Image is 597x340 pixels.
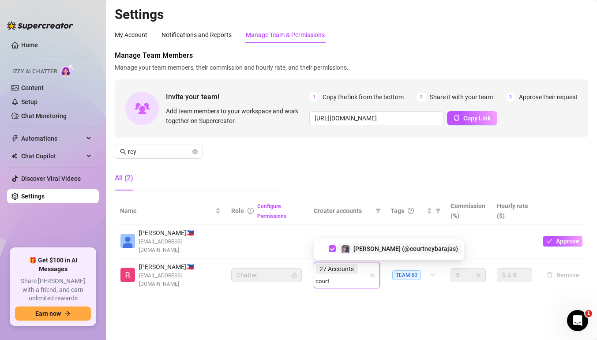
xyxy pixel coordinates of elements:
[21,193,45,200] a: Settings
[353,245,458,252] span: [PERSON_NAME] (@courtneybarajas)
[408,208,414,214] span: question-circle
[430,92,493,102] span: Share it with your team
[567,310,588,331] iframe: Intercom live chat
[15,277,91,303] span: Share [PERSON_NAME] with a friend, and earn unlimited rewards
[161,30,232,40] div: Notifications and Reports
[12,67,57,76] span: Izzy AI Chatter
[447,111,497,125] button: Copy Link
[115,30,147,40] div: My Account
[519,92,578,102] span: Approve their request
[21,41,38,49] a: Home
[323,92,404,102] span: Copy the link from the bottom
[246,30,325,40] div: Manage Team & Permissions
[329,245,336,252] span: Select tree node
[64,310,71,317] span: arrow-right
[248,208,254,214] span: info-circle
[120,234,135,248] img: Rey Badoc
[120,149,126,155] span: search
[15,306,91,321] button: Earn nowarrow-right
[585,310,592,317] span: 1
[257,203,286,219] a: Configure Permissions
[543,270,583,280] button: Remove
[434,204,443,217] span: filter
[21,112,67,120] a: Chat Monitoring
[237,269,297,282] span: Chatter
[60,64,74,77] img: AI Chatter
[115,198,226,224] th: Name
[21,149,84,163] span: Chat Copilot
[390,206,404,216] span: Tags
[546,238,552,244] span: check
[139,262,221,272] span: [PERSON_NAME] 🇵🇭
[11,135,19,142] span: thunderbolt
[342,245,349,253] img: Courtney (@courtneybarajas)
[128,147,191,157] input: Search members
[115,6,588,23] h2: Settings
[115,173,133,183] div: All (2)
[319,264,354,274] span: 27 Accounts
[374,204,383,217] span: filter
[556,238,579,245] span: Approve
[292,273,297,278] span: lock
[7,21,73,30] img: logo-BBDzfeDw.svg
[417,92,426,102] span: 2
[454,115,460,121] span: copy
[375,208,381,213] span: filter
[120,268,135,282] img: Rey Sialana
[115,63,588,72] span: Manage your team members, their commission and hourly rate, and their permissions.
[21,175,81,182] a: Discover Viral Videos
[543,236,582,247] button: Approve
[139,228,221,238] span: [PERSON_NAME] 🇵🇭
[139,272,221,288] span: [EMAIL_ADDRESS][DOMAIN_NAME]
[139,238,221,254] span: [EMAIL_ADDRESS][DOMAIN_NAME]
[506,92,515,102] span: 3
[15,256,91,273] span: 🎁 Get $100 in AI Messages
[436,208,441,213] span: filter
[11,153,17,159] img: Chat Copilot
[192,149,198,154] button: close-circle
[115,50,588,61] span: Manage Team Members
[370,273,375,278] span: team
[120,206,214,216] span: Name
[21,131,84,146] span: Automations
[166,106,306,126] span: Add team members to your workspace and work together on Supercreator.
[392,270,421,280] span: TEAM 50
[309,92,319,102] span: 1
[314,206,372,216] span: Creator accounts
[463,115,491,122] span: Copy Link
[35,310,61,317] span: Earn now
[315,264,358,274] span: 27 Accounts
[231,207,244,214] span: Role
[492,198,538,224] th: Hourly rate ($)
[21,84,44,91] a: Content
[21,98,38,105] a: Setup
[166,91,309,102] span: Invite your team!
[445,198,492,224] th: Commission (%)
